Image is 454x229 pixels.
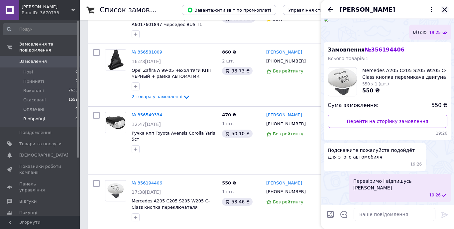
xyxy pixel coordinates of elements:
[441,6,449,14] button: Закрити
[328,56,369,61] span: Всього товарів: 1
[23,106,44,112] span: Оплачені
[19,141,61,147] span: Товари та послуги
[328,67,357,96] img: 4327521606_w160_h160_mercedes-a205-c205.jpg
[132,180,162,185] a: № 356194406
[328,147,422,160] span: Подскажите пожалуйста подойдёт для этого автомобиля
[283,5,344,15] button: Управління статусами
[132,94,182,99] span: 2 товара у замовленні
[23,69,33,75] span: Нові
[222,198,252,206] div: 53.46 ₴
[132,68,211,79] a: Opel Zafira A 99-05 Чехол тяги КПП ЧЕРНЫЙ + рамка АВТОМАТИК
[75,106,78,112] span: 0
[132,131,215,142] a: Ручка кпп Toyota Avensis Corolla Yaris 5ст
[132,122,161,127] span: 12:47[DATE]
[222,121,234,126] span: 1 шт.
[182,5,276,15] button: Завантажити звіт по пром-оплаті
[22,10,80,16] div: Ваш ID: 3670733
[340,5,395,14] span: [PERSON_NAME]
[266,180,302,186] a: [PERSON_NAME]
[365,47,404,53] span: № 356194406
[75,78,78,84] span: 2
[222,180,236,185] span: 550 ₴
[362,82,389,86] span: 550 x 1 (шт.)
[68,88,78,94] span: 7630
[431,102,447,109] span: 550 ₴
[222,50,236,55] span: 860 ₴
[19,130,52,136] span: Повідомлення
[326,6,334,14] button: Назад
[3,23,78,35] input: Пошук
[105,50,126,70] img: Фото товару
[19,164,61,175] span: Показники роботи компанії
[273,131,303,136] span: Без рейтингу
[22,4,71,10] span: Люкс Авто
[429,192,441,198] span: 19:26 07.08.2025
[328,131,447,136] span: 19:26 07.08.2025
[266,189,306,194] span: [PHONE_NUMBER]
[266,58,306,63] span: [PHONE_NUMBER]
[222,189,234,194] span: 1 шт.
[132,189,161,195] span: 17:38[DATE]
[132,59,161,64] span: 16:23[DATE]
[23,97,46,103] span: Скасовані
[105,112,126,133] a: Фото товару
[222,67,252,75] div: 98.73 ₴
[19,181,61,193] span: Панель управління
[75,69,78,75] span: 0
[132,16,202,33] a: Ролик роздвижной двери A6017601847 мерседес BUS T1 Mercedes MB100 MB 100
[222,130,252,138] div: 50.10 ₴
[362,87,380,94] span: 550 ₴
[328,47,404,53] span: Замовлення
[23,88,44,94] span: Виконані
[100,6,167,14] h1: Список замовлень
[105,49,126,70] a: Фото товару
[19,152,68,158] span: [DEMOGRAPHIC_DATA]
[266,121,306,126] span: [PHONE_NUMBER]
[222,112,236,117] span: 470 ₴
[132,198,210,216] a: Mercedes A205 C205 S205 W205 C-Class кнопка переключателя двигателя ENGINE START/STOP
[273,17,283,22] span: 98%
[105,115,126,131] img: Фото товару
[19,58,47,64] span: Замовлення
[132,94,190,99] a: 2 товара у замовленні
[23,116,45,122] span: В обробці
[340,210,348,219] button: Відкрити шаблони відповідей
[266,112,302,118] a: [PERSON_NAME]
[19,210,37,216] span: Покупці
[273,199,303,204] span: Без рейтингу
[105,183,126,198] img: Фото товару
[222,58,234,63] span: 2 шт.
[340,5,435,14] button: [PERSON_NAME]
[19,41,80,53] span: Замовлення та повідомлення
[362,67,447,80] span: Mercedes A205 C205 S205 W205 C-Class кнопка перемикача двигуна ENGINE START / STOP
[132,50,162,55] a: № 356581009
[353,178,447,191] span: Перевіримо і відпишусь [PERSON_NAME]
[105,180,126,201] a: Фото товару
[413,29,427,36] span: вітаю
[23,78,44,84] span: Прийняті
[132,112,162,117] a: № 356549334
[429,30,441,36] span: 19:25 07.08.2025
[187,7,271,13] span: Завантажити звіт по пром-оплаті
[75,116,78,122] span: 4
[288,8,339,13] span: Управління статусами
[68,97,78,103] span: 1559
[19,198,37,204] span: Відгуки
[324,16,329,22] img: 1da4a423-d957-470d-8017-ddc0a9c7fdb6_w500_h500
[410,162,422,167] span: 19:26 07.08.2025
[266,49,302,56] a: [PERSON_NAME]
[328,102,379,109] span: Сума замовлення:
[273,68,303,73] span: Без рейтингу
[328,115,447,128] a: Перейти на сторінку замовлення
